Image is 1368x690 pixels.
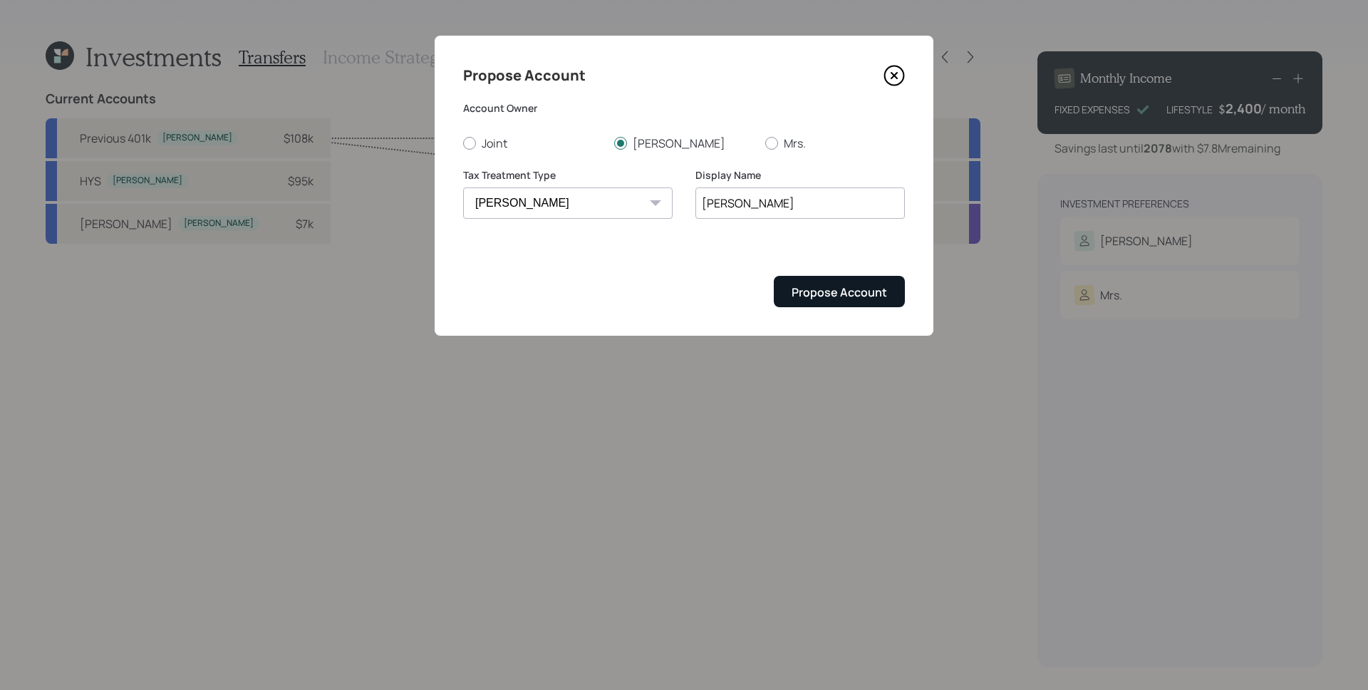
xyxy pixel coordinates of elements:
[463,101,905,115] label: Account Owner
[463,135,603,151] label: Joint
[614,135,754,151] label: [PERSON_NAME]
[774,276,905,307] button: Propose Account
[695,168,905,182] label: Display Name
[463,64,586,87] h4: Propose Account
[463,168,673,182] label: Tax Treatment Type
[765,135,905,151] label: Mrs.
[792,284,887,300] div: Propose Account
